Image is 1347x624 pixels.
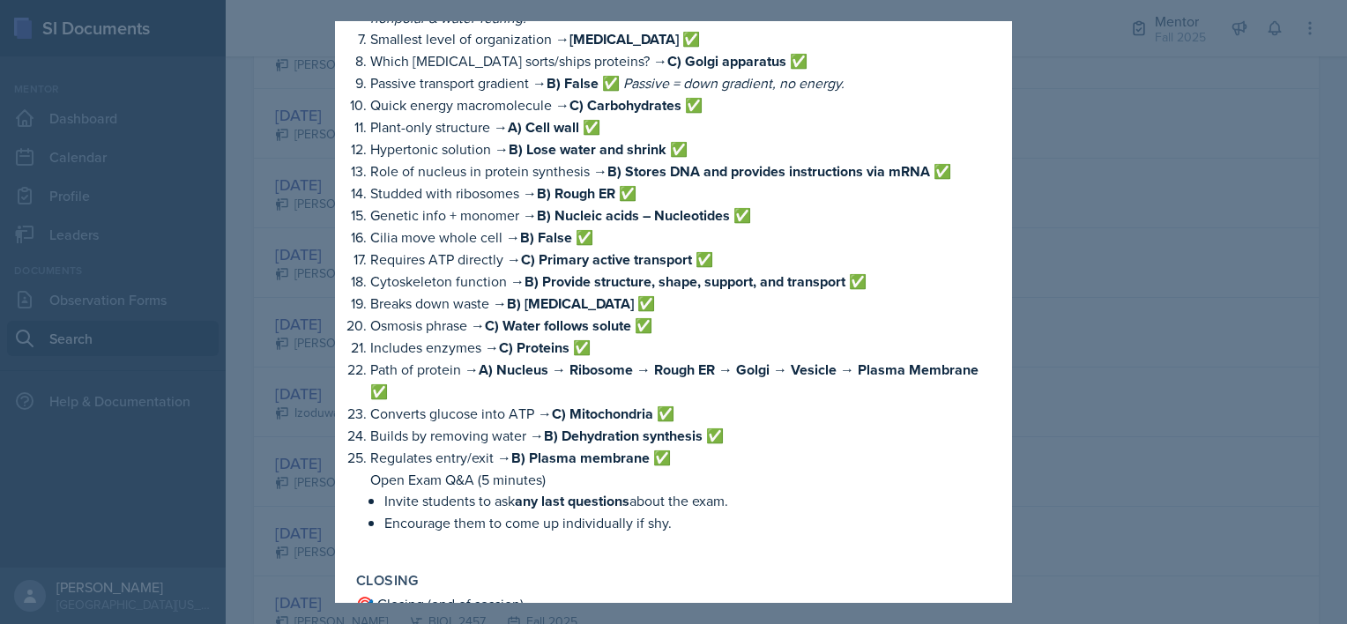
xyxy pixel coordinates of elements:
[370,160,991,182] p: Role of nucleus in protein synthesis →
[667,51,807,71] strong: C) Golgi apparatus ✅
[370,315,991,337] p: Osmosis phrase →
[370,116,991,138] p: Plant-only structure →
[569,29,700,49] strong: [MEDICAL_DATA] ✅
[370,469,991,490] p: Open Exam Q&A (5 minutes)
[370,403,991,425] p: Converts glucose into ATP →
[370,28,991,50] p: Smallest level of organization →
[370,50,991,72] p: Which [MEDICAL_DATA] sorts/ships proteins? →
[370,447,991,469] p: Regulates entry/exit →
[370,204,991,227] p: Genetic info + monomer →
[552,404,674,424] strong: C) Mitochondria ✅
[537,205,751,226] strong: B) Nucleic acids – Nucleotides ✅
[515,491,629,511] strong: any last questions
[370,72,991,94] p: Passive transport gradient →
[607,161,951,182] strong: B) Stores DNA and provides instructions via mRNA ✅
[623,73,845,93] em: Passive = down gradient, no energy.
[485,316,652,336] strong: C) Water follows solute ✅
[356,593,991,614] p: 🎯 Closing (end of session)
[569,95,703,115] strong: C) Carbohydrates ✅
[370,360,979,402] strong: A) Nucleus → Ribosome → Rough ER → Golgi → Vesicle → Plasma Membrane ✅
[507,293,655,314] strong: B) [MEDICAL_DATA] ✅
[525,271,867,292] strong: B) Provide structure, shape, support, and transport ✅
[384,512,991,533] p: Encourage them to come up individually if shy.
[370,94,991,116] p: Quick energy macromolecule →
[520,227,593,248] strong: B) False ✅
[370,425,991,447] p: Builds by removing water →
[356,572,419,590] label: Closing
[508,117,600,137] strong: A) Cell wall ✅
[537,183,636,204] strong: B) Rough ER ✅
[370,337,991,359] p: Includes enzymes →
[521,249,713,270] strong: C) Primary active transport ✅
[370,182,991,204] p: Studded with ribosomes →
[384,490,991,512] p: Invite students to ask about the exam.
[370,359,991,403] p: Path of protein →
[370,138,991,160] p: Hypertonic solution →
[499,338,591,358] strong: C) Proteins ✅
[511,448,671,468] strong: B) Plasma membrane ✅
[370,249,991,271] p: Requires ATP directly →
[370,293,991,315] p: Breaks down waste →
[370,227,991,249] p: Cilia move whole cell →
[544,426,724,446] strong: B) Dehydration synthesis ✅
[509,139,688,160] strong: B) Lose water and shrink ✅
[547,73,620,93] strong: B) False ✅
[370,271,991,293] p: Cytoskeleton function →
